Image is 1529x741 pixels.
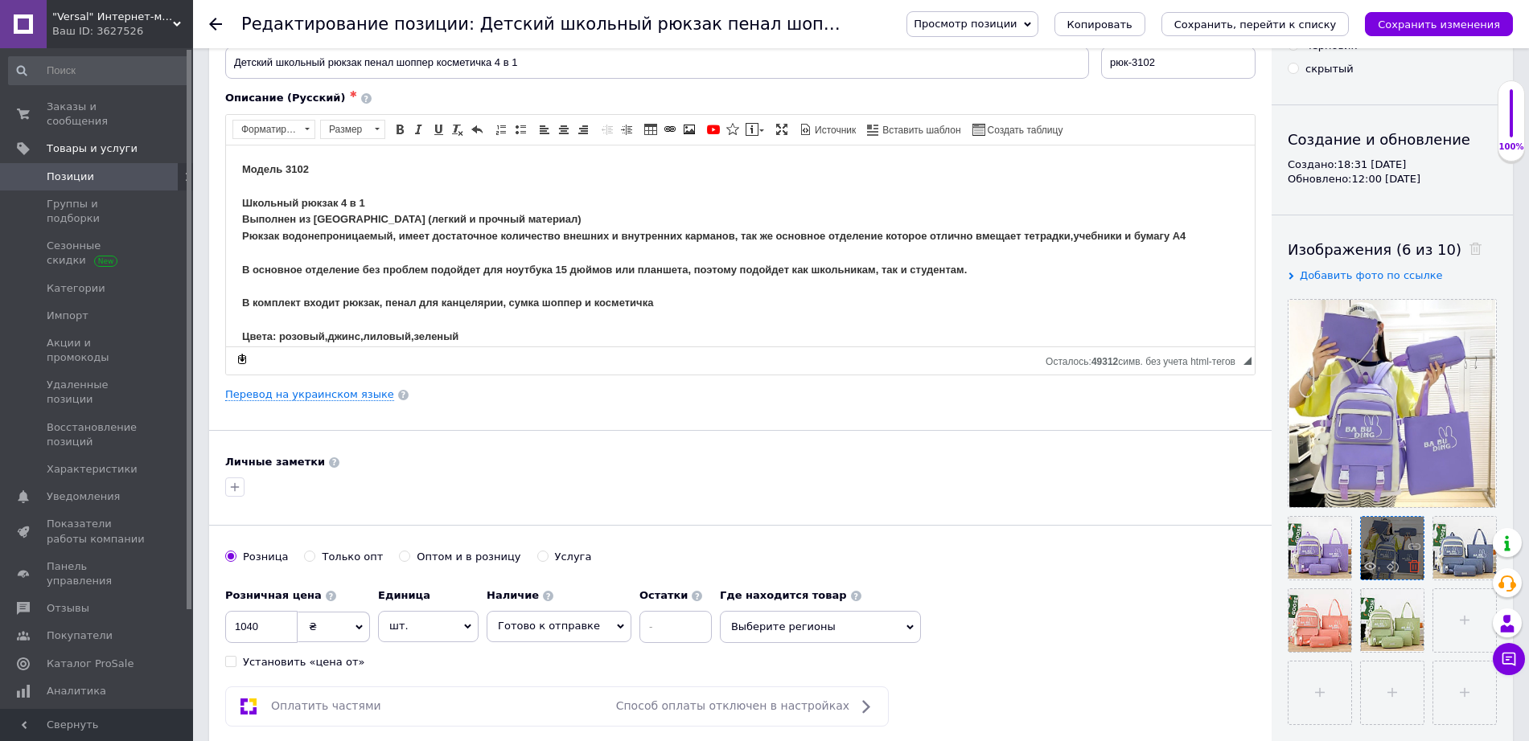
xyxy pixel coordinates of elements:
[1288,129,1497,149] div: Создание и обновление
[8,56,190,85] input: Поиск
[391,121,409,138] a: Полужирный (Ctrl+B)
[1046,352,1243,367] div: Подсчет символов
[487,589,539,601] b: Наличие
[16,16,1013,400] body: Визуальный текстовый редактор, 8E23DE79-EC61-4873-B8A6-BDE33ECC8472
[47,489,120,504] span: Уведомления
[1365,12,1513,36] button: Сохранить изменения
[555,550,592,564] div: Услуга
[1091,356,1118,367] span: 49312
[47,378,149,407] span: Удаленные позиции
[773,121,791,138] a: Развернуть
[52,24,193,39] div: Ваш ID: 3627526
[1161,12,1350,36] button: Сохранить, перейти к списку
[47,657,134,671] span: Каталог ProSale
[574,121,592,138] a: По правому краю
[724,121,742,138] a: Вставить иконку
[225,388,394,401] a: Перевод на украинском языке
[1493,643,1525,675] button: Чат с покупателем
[512,121,529,138] a: Вставить / удалить маркированный список
[233,121,299,138] span: Форматирование
[309,620,317,633] span: ₴
[1305,62,1354,76] div: скрытый
[598,121,616,138] a: Уменьшить отступ
[47,141,138,156] span: Товары и услуги
[1378,18,1500,31] i: Сохранить изменения
[639,589,688,601] b: Остатки
[1243,357,1252,365] span: Перетащите для изменения размера
[225,456,325,468] b: Личные заметки
[209,18,222,31] div: Вернуться назад
[618,121,635,138] a: Увеличить отступ
[1498,80,1525,162] div: 100% Качество заполнения
[642,121,660,138] a: Таблица
[705,121,722,138] a: Добавить видео с YouTube
[1288,172,1497,186] div: Обновлено: 12:00 [DATE]
[226,145,1255,346] iframe: Визуальный текстовый редактор, 8E23DE79-EC61-4873-B8A6-BDE33ECC8472
[47,336,149,365] span: Акции и промокоды
[555,121,573,138] a: По центру
[241,14,1013,34] h1: Редактирование позиции: Детский школьный рюкзак пенал шоппер косметичка 4 в 1
[47,628,113,643] span: Покупатели
[661,121,679,138] a: Вставить/Редактировать ссылку (Ctrl+L)
[865,121,963,138] a: Вставить шаблон
[47,309,88,323] span: Импорт
[449,121,467,138] a: Убрать форматирование
[498,620,600,632] span: Готово к отправке
[321,121,369,138] span: Размер
[1288,239,1497,260] div: Изображения (6 из 10)
[430,121,447,138] a: Подчеркнутый (Ctrl+U)
[47,239,149,268] span: Сезонные скидки
[970,121,1066,138] a: Создать таблицу
[1498,141,1524,153] div: 100%
[680,121,698,138] a: Изображение
[233,350,251,368] a: Сделать резервную копию сейчас
[1054,12,1145,36] button: Копировать
[47,517,149,546] span: Показатели работы компании
[47,684,106,698] span: Аналитика
[492,121,510,138] a: Вставить / удалить нумерованный список
[225,589,322,601] b: Розничная цена
[985,124,1063,137] span: Создать таблицу
[47,170,94,184] span: Позиции
[1067,18,1132,31] span: Копировать
[468,121,486,138] a: Отменить (Ctrl+Z)
[639,611,712,643] input: -
[322,550,383,564] div: Только опт
[812,124,856,137] span: Источник
[1174,18,1337,31] i: Сохранить, перейти к списку
[232,120,315,139] a: Форматирование
[47,420,149,449] span: Восстановление позиций
[47,462,138,477] span: Характеристики
[47,100,149,129] span: Заказы и сообщения
[1300,269,1443,281] span: Добавить фото по ссылке
[880,124,960,137] span: Вставить шаблон
[536,121,553,138] a: По левому краю
[47,197,149,226] span: Группы и подборки
[243,655,364,669] div: Установить «цена от»
[914,18,1017,30] span: Просмотр позиции
[417,550,520,564] div: Оптом и в розницу
[797,121,858,138] a: Источник
[271,699,381,712] span: Оплатить частями
[743,121,767,138] a: Вставить сообщение
[225,92,345,104] span: Описание (Русский)
[1288,158,1497,172] div: Создано: 18:31 [DATE]
[225,611,298,643] input: 0
[616,699,849,712] span: Способ оплаты отключен в настройках
[720,611,921,643] span: Выберите регионы
[47,559,149,588] span: Панель управления
[378,611,479,641] span: шт.
[320,120,385,139] a: Размер
[720,589,847,601] b: Где находится товар
[349,89,356,100] span: ✱
[16,18,960,398] strong: Модель 3102 Школьный рюкзак 4 в 1 Выполнен из [GEOGRAPHIC_DATA] (легкий и прочный материал) Рюкза...
[47,601,89,616] span: Отзывы
[52,10,173,24] span: "Versal" Интернет-магазин
[243,550,288,564] div: Розница
[47,281,105,296] span: Категории
[225,47,1089,79] input: Например, H&M женское платье зеленое 38 размер вечернее макси с блестками
[378,589,430,601] b: Единица
[410,121,428,138] a: Курсив (Ctrl+I)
